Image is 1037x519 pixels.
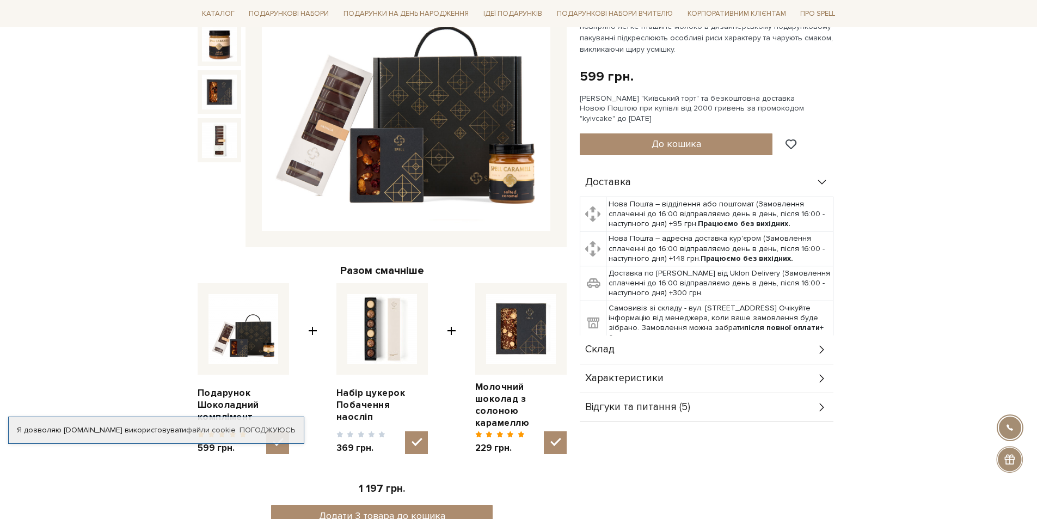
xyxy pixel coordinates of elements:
[585,178,631,187] span: Доставка
[475,381,567,429] a: Молочний шоколад з солоною карамеллю
[479,5,547,22] a: Ідеї подарунків
[347,294,417,364] img: Набір цукерок Побачення наосліп
[198,387,289,423] a: Подарунок Шоколадний комплімент
[447,283,456,455] span: +
[606,266,833,301] td: Доставка по [PERSON_NAME] від Uklon Delivery (Замовлення сплаченні до 16:00 відправляємо день в д...
[553,4,677,23] a: Подарункові набори Вчителю
[244,5,333,22] a: Подарункові набори
[308,283,317,455] span: +
[339,5,473,22] a: Подарунки на День народження
[580,133,773,155] button: До кошика
[336,387,428,423] a: Набір цукерок Побачення наосліп
[208,294,278,364] img: Подарунок Шоколадний комплімент
[606,231,833,266] td: Нова Пошта – адресна доставка кур'єром (Замовлення сплаченні до 16:00 відправляємо день в день, п...
[202,123,237,157] img: Подарунок Шоколадний комплімент
[580,68,634,85] div: 599 грн.
[796,5,839,22] a: Про Spell
[652,138,701,150] span: До кошика
[606,197,833,231] td: Нова Пошта – відділення або поштомат (Замовлення сплаченні до 16:00 відправляємо день в день, піс...
[585,345,615,355] span: Склад
[359,483,405,495] span: 1 197 грн.
[202,26,237,61] img: Подарунок Шоколадний комплімент
[475,442,525,454] span: 229 грн.
[198,264,567,278] div: Разом смачніше
[198,5,239,22] a: Каталог
[240,425,295,435] a: Погоджуюсь
[186,425,236,435] a: файли cookie
[606,301,833,345] td: Самовивіз зі складу - вул. [STREET_ADDRESS] Очікуйте інформацію від менеджера, коли ваше замовлен...
[683,5,790,22] a: Корпоративним клієнтам
[585,374,664,383] span: Характеристики
[701,254,793,263] b: Працюємо без вихідних.
[585,402,690,412] span: Відгуки та питання (5)
[698,219,790,228] b: Працюємо без вихідних.
[744,323,820,332] b: після повної оплати
[580,94,840,124] div: [PERSON_NAME] "Київський торт" та безкоштовна доставка Новою Поштою при купівлі від 2000 гривень ...
[336,442,386,454] span: 369 грн.
[9,425,304,435] div: Я дозволяю [DOMAIN_NAME] використовувати
[202,75,237,109] img: Подарунок Шоколадний комплімент
[198,442,247,454] span: 599 грн.
[486,294,556,364] img: Молочний шоколад з солоною карамеллю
